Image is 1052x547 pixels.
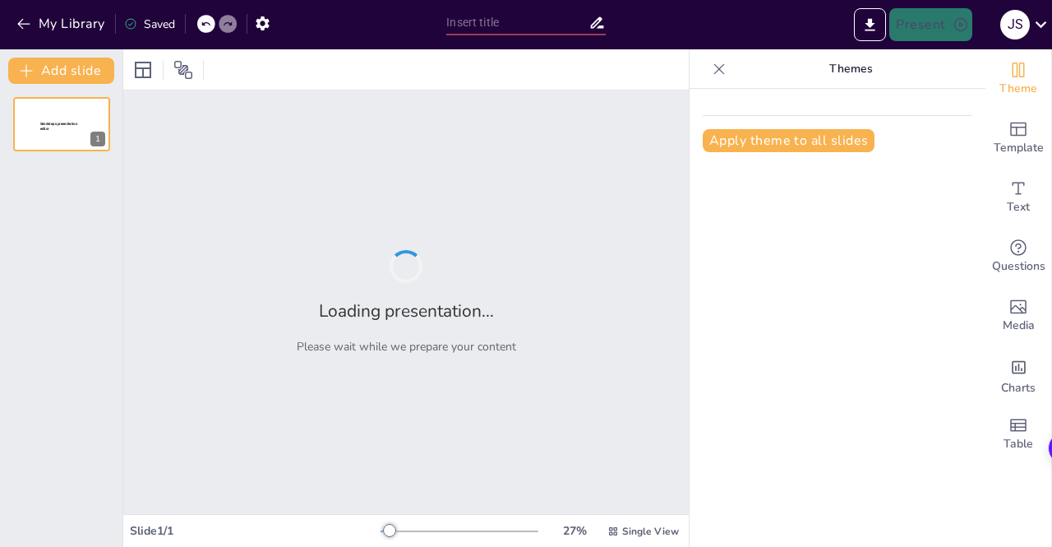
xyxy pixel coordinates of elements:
div: Add images, graphics, shapes or video [985,286,1051,345]
div: 27 % [555,523,594,539]
p: Please wait while we prepare your content [297,339,516,355]
span: Template [994,139,1044,157]
span: Text [1007,198,1030,216]
div: 1 [13,97,110,151]
button: Present [889,8,971,41]
button: Export to PowerPoint [854,8,886,41]
button: My Library [12,11,112,37]
div: Saved [124,16,175,32]
span: Table [1004,435,1033,453]
span: Media [1003,317,1035,335]
div: 1 [90,132,105,146]
div: Add ready made slides [985,109,1051,168]
button: Add slide [8,58,114,84]
span: Sendsteps presentation editor [40,122,77,131]
button: J S [1000,8,1030,41]
div: Layout [130,57,156,83]
div: J S [1000,10,1030,39]
h2: Loading presentation... [319,299,494,322]
span: Questions [992,257,1045,276]
div: Add text boxes [985,168,1051,227]
p: Themes [732,49,969,89]
div: Add a table [985,405,1051,464]
div: Slide 1 / 1 [130,523,381,539]
span: Position [173,60,193,80]
button: Apply theme to all slides [703,129,874,152]
input: Insert title [446,11,588,35]
span: Theme [999,80,1037,98]
span: Charts [1001,379,1036,397]
span: Single View [622,525,679,538]
div: Add charts and graphs [985,345,1051,405]
div: Change the overall theme [985,49,1051,109]
div: Get real-time input from your audience [985,227,1051,286]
